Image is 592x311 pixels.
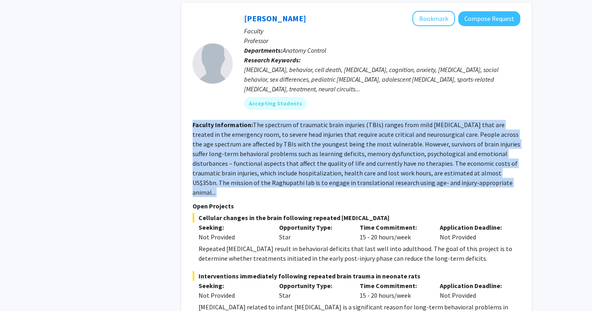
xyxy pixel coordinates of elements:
div: 15 - 20 hours/week [354,222,434,242]
div: Not Provided [434,222,514,242]
b: Faculty Information: [193,121,253,129]
mat-chip: Accepting Students [244,97,307,110]
span: Interventions immediately following repeated brain trauma in neonate rats [193,271,520,281]
div: Star [273,222,354,242]
p: Application Deadline: [440,281,508,290]
p: Seeking: [199,281,267,290]
div: [MEDICAL_DATA], behavior, cell death, [MEDICAL_DATA], cognition, anxiety, [MEDICAL_DATA], social ... [244,65,520,94]
p: Time Commitment: [360,281,428,290]
iframe: Chat [6,275,34,305]
div: Not Provided [199,290,267,300]
span: Anatomy Control [283,46,326,54]
p: Opportunity Type: [279,281,348,290]
p: Professor [244,36,520,45]
p: Seeking: [199,222,267,232]
p: Opportunity Type: [279,222,348,232]
button: Compose Request to Ramesh Raghupathi [458,11,520,26]
fg-read-more: The spectrum of traumatic brain injuries (TBIs) ranges from mild [MEDICAL_DATA] that are treated ... [193,121,520,196]
p: Application Deadline: [440,222,508,232]
button: Add Ramesh Raghupathi to Bookmarks [412,11,455,26]
span: Cellular changes in the brain following repeated [MEDICAL_DATA] [193,213,520,222]
p: Open Projects [193,201,520,211]
div: Star [273,281,354,300]
div: Not Provided [199,232,267,242]
p: Repeated [MEDICAL_DATA] result in behavioral deficits that last well into adulthood. The goal of ... [199,244,520,263]
div: 15 - 20 hours/week [354,281,434,300]
p: Faculty [244,26,520,36]
b: Departments: [244,46,283,54]
p: Time Commitment: [360,222,428,232]
div: Not Provided [434,281,514,300]
a: [PERSON_NAME] [244,13,306,23]
b: Research Keywords: [244,56,301,64]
